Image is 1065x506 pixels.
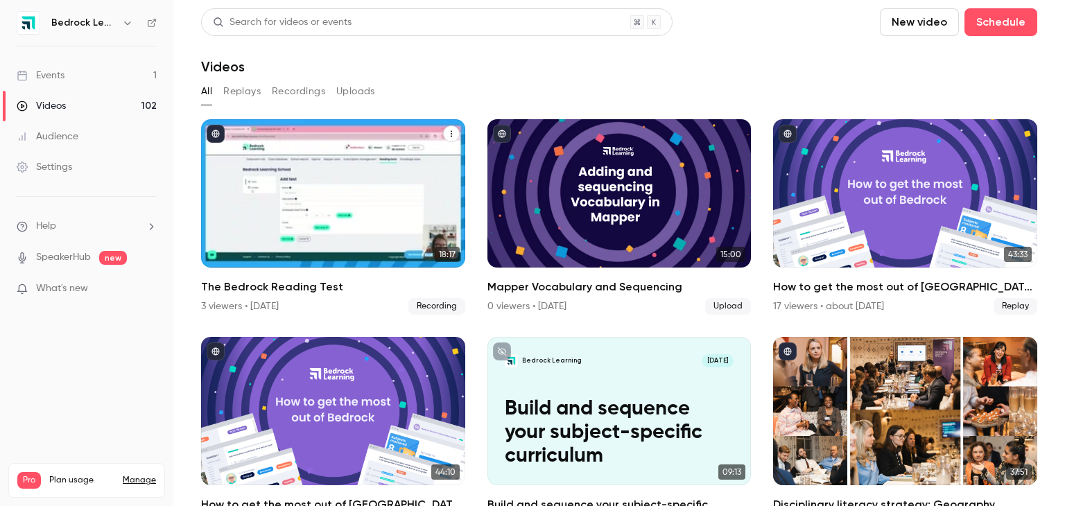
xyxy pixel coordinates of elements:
section: Videos [201,8,1037,498]
span: [DATE] [702,354,734,367]
span: What's new [36,281,88,296]
span: Plan usage [49,475,114,486]
p: Build and sequence your subject-specific curriculum [505,397,734,468]
div: Audience [17,130,78,143]
span: 37:51 [1006,464,1032,480]
button: published [493,125,511,143]
button: published [779,342,797,360]
a: 43:33How to get the most out of [GEOGRAPHIC_DATA] next academic year17 viewers • about [DATE]Replay [773,119,1037,315]
button: published [207,342,225,360]
h2: How to get the most out of [GEOGRAPHIC_DATA] next academic year [773,279,1037,295]
div: 17 viewers • about [DATE] [773,299,884,313]
div: 3 viewers • [DATE] [201,299,279,313]
div: 0 viewers • [DATE] [487,299,566,313]
span: Help [36,219,56,234]
h1: Videos [201,58,245,75]
div: Search for videos or events [213,15,352,30]
div: Videos [17,99,66,113]
li: How to get the most out of Bedrock next academic year [773,119,1037,315]
h6: Bedrock Learning [51,16,116,30]
span: 43:33 [1004,247,1032,262]
span: Recording [408,298,465,315]
a: Manage [123,475,156,486]
img: Build and sequence your subject-specific curriculum [505,354,518,367]
h2: Mapper Vocabulary and Sequencing [487,279,752,295]
a: SpeakerHub [36,250,91,265]
button: Uploads [336,80,375,103]
div: Settings [17,160,72,174]
button: published [779,125,797,143]
li: help-dropdown-opener [17,219,157,234]
span: 15:00 [716,247,745,262]
button: Schedule [964,8,1037,36]
a: 18:17The Bedrock Reading Test3 viewers • [DATE]Recording [201,119,465,315]
a: 15:00Mapper Vocabulary and Sequencing0 viewers • [DATE]Upload [487,119,752,315]
span: Upload [705,298,751,315]
button: unpublished [493,342,511,360]
div: Events [17,69,64,82]
span: new [99,251,127,265]
button: published [207,125,225,143]
span: 18:17 [435,247,460,262]
button: Recordings [272,80,325,103]
img: Bedrock Learning [17,12,40,34]
li: The Bedrock Reading Test [201,119,465,315]
p: Bedrock Learning [522,356,582,365]
span: 44:10 [431,464,460,480]
button: Replays [223,80,261,103]
span: 09:13 [718,464,745,480]
span: Replay [994,298,1037,315]
button: All [201,80,212,103]
h2: The Bedrock Reading Test [201,279,465,295]
button: New video [880,8,959,36]
span: Pro [17,472,41,489]
li: Mapper Vocabulary and Sequencing [487,119,752,315]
